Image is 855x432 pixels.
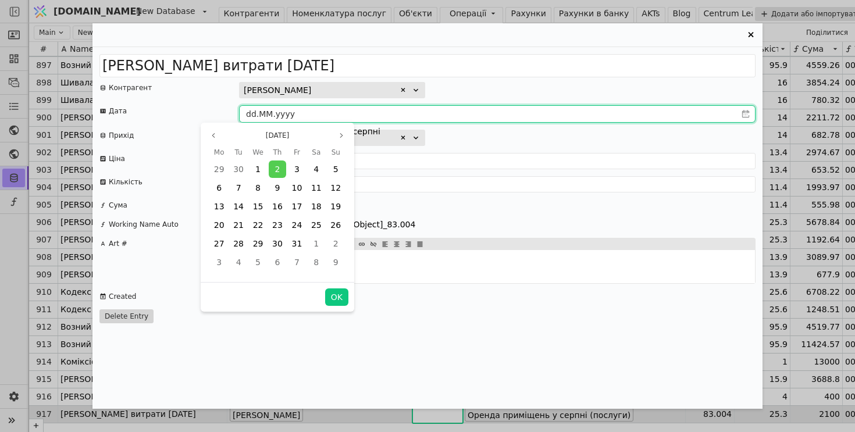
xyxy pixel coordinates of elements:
[210,132,217,139] svg: page previous
[255,165,261,174] span: 1
[209,178,229,197] div: 06 Oct 2025
[214,145,225,159] span: Mo
[272,202,283,211] span: 16
[311,220,322,230] span: 25
[236,183,241,192] span: 7
[307,145,326,160] div: Saturday
[252,145,263,159] span: We
[248,234,268,253] div: 29 Oct 2025
[307,160,326,178] div: 04 Oct 2025
[109,130,134,141] div: Прихід
[330,183,341,192] span: 12
[312,145,320,159] span: Sa
[268,197,287,216] div: 16 Oct 2025
[287,253,307,272] div: 07 Nov 2025
[248,216,268,234] div: 22 Oct 2025
[214,202,225,211] span: 13
[209,145,345,272] div: Oct 2025
[330,220,341,230] span: 26
[206,128,220,142] button: Previous month
[109,219,179,230] div: Working Name Auto
[109,105,127,117] div: Дата
[287,216,307,234] div: 24 Oct 2025
[272,220,283,230] span: 23
[253,220,263,230] span: 22
[287,197,307,216] div: 17 Oct 2025
[307,234,326,253] div: 01 Nov 2025
[229,234,248,253] div: 28 Oct 2025
[261,128,294,142] button: Select month
[332,145,340,159] span: Su
[209,216,229,234] div: 20 Oct 2025
[291,239,302,248] span: 31
[275,165,280,174] span: 2
[307,253,326,272] div: 08 Nov 2025
[313,239,319,248] span: 1
[209,197,229,216] div: 13 Oct 2025
[229,145,248,160] div: Tuesday
[229,197,248,216] div: 14 Oct 2025
[307,178,326,197] div: 11 Oct 2025
[214,239,225,248] span: 27
[109,238,127,249] div: Art #
[287,145,307,160] div: Friday
[229,253,248,272] div: 04 Nov 2025
[244,84,311,97] div: [PERSON_NAME]
[294,165,300,174] span: 3
[291,202,302,211] span: 17
[326,216,345,234] div: 26 Oct 2025
[275,258,280,267] span: 6
[216,183,222,192] span: 6
[209,160,229,178] div: 29 Sep 2025
[333,258,339,267] span: 9
[326,160,345,178] div: 05 Oct 2025
[248,178,268,197] div: 08 Oct 2025
[333,239,339,248] span: 2
[92,23,763,409] div: Entry Card
[248,145,268,160] div: Wednesday
[326,178,345,197] div: 12 Oct 2025
[109,153,125,165] div: Ціна
[313,258,319,267] span: 8
[253,202,263,211] span: 15
[268,160,287,178] div: 02 Oct 2025
[326,145,345,160] div: Sunday
[268,216,287,234] div: 23 Oct 2025
[229,178,248,197] div: 07 Oct 2025
[287,178,307,197] div: 10 Oct 2025
[268,253,287,272] div: 06 Nov 2025
[313,165,319,174] span: 4
[109,176,142,188] div: Кількість
[268,178,287,197] div: 09 Oct 2025
[209,145,229,160] div: Monday
[109,82,152,94] div: Контрагент
[216,258,222,267] span: 3
[333,165,339,174] span: 5
[233,239,244,248] span: 28
[326,234,345,253] div: 02 Nov 2025
[214,165,225,174] span: 29
[255,258,261,267] span: 5
[253,239,263,248] span: 29
[291,220,302,230] span: 24
[229,216,248,234] div: 21 Oct 2025
[287,234,307,253] div: 31 Oct 2025
[742,110,750,118] svg: calender simple
[311,202,322,211] span: 18
[233,220,244,230] span: 21
[248,253,268,272] div: 05 Nov 2025
[233,165,244,174] span: 30
[209,234,229,253] div: 27 Oct 2025
[291,183,302,192] span: 10
[330,202,341,211] span: 19
[214,220,225,230] span: 20
[273,145,282,159] span: Th
[109,199,127,211] div: Сума
[236,258,241,267] span: 4
[248,160,268,178] div: 01 Oct 2025
[99,309,154,323] button: Delete Entry
[326,197,345,216] div: 19 Oct 2025
[294,145,300,159] span: Fr
[248,197,268,216] div: 15 Oct 2025
[287,160,307,178] div: 03 Oct 2025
